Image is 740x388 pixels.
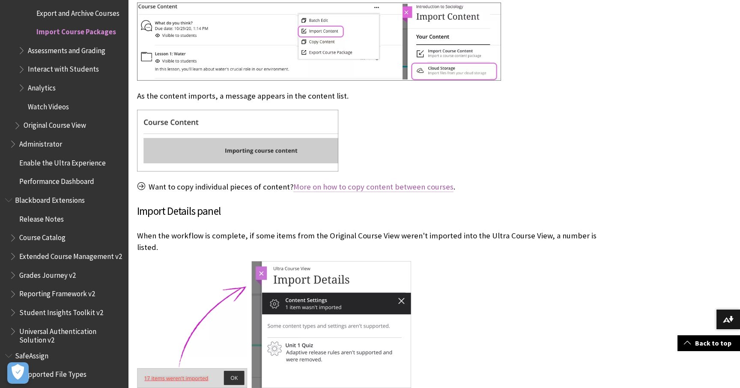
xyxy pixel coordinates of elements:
[19,367,87,379] span: Supported File Types
[137,181,605,192] p: Want to copy individual pieces of content? .
[24,118,86,130] span: Original Course View
[137,90,605,102] p: As the content imports, a message appears in the content list.
[19,212,64,223] span: Release Notes
[5,193,123,344] nav: Book outline for Blackboard Extensions
[137,203,605,220] h3: Import Details panel
[677,335,740,351] a: Back to top
[15,193,85,205] span: Blackboard Extensions
[293,182,454,192] a: More on how to copy content between courses
[19,324,122,344] span: Universal Authentication Solution v2
[19,174,94,186] span: Performance Dashboard
[19,156,106,167] span: Enable the Ultra Experience
[19,305,103,317] span: Student Insights Toolkit v2
[19,268,76,280] span: Grades Journey v2
[28,81,56,92] span: Analytics
[36,6,119,18] span: Export and Archive Courses
[19,137,62,148] span: Administrator
[28,43,105,55] span: Assessments and Grading
[15,349,48,360] span: SafeAssign
[28,99,69,111] span: Watch Videos
[7,362,29,384] button: Open Preferences
[19,249,122,261] span: Extended Course Management v2
[137,230,605,253] p: When the workflow is complete, if some items from the Original Course View weren't imported into ...
[28,62,99,74] span: Interact with Students
[19,287,95,298] span: Reporting Framework v2
[36,24,116,36] span: Import Course Packages
[19,231,66,242] span: Course Catalog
